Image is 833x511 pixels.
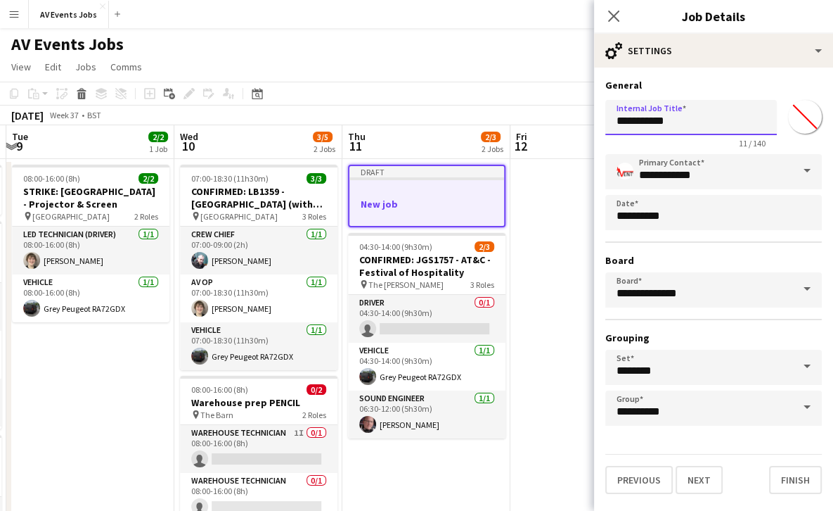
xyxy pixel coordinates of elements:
[302,410,326,420] span: 2 Roles
[349,166,504,177] div: Draft
[313,132,332,142] span: 3/5
[12,185,169,210] h3: STRIKE: [GEOGRAPHIC_DATA] - Projector & Screen
[368,279,444,290] span: The [PERSON_NAME]
[359,241,432,252] span: 04:30-14:00 (9h30m)
[191,173,269,184] span: 07:00-18:30 (11h30m)
[481,132,501,142] span: 2/3
[191,384,248,395] span: 08:00-16:00 (8h)
[134,211,158,222] span: 2 Roles
[769,466,822,494] button: Finish
[200,211,278,222] span: [GEOGRAPHIC_DATA]
[348,130,366,143] span: Thu
[470,279,494,290] span: 3 Roles
[676,466,723,494] button: Next
[11,61,31,73] span: View
[594,7,833,25] h3: Job Details
[149,144,167,154] div: 1 Job
[46,110,82,120] span: Week 37
[105,58,148,76] a: Comms
[39,58,67,76] a: Edit
[346,138,366,154] span: 11
[178,138,198,154] span: 10
[180,227,337,275] app-card-role: Crew Chief1/107:00-09:00 (2h)[PERSON_NAME]
[11,108,44,122] div: [DATE]
[12,165,169,322] app-job-card: 08:00-16:00 (8h)2/2STRIKE: [GEOGRAPHIC_DATA] - Projector & Screen [GEOGRAPHIC_DATA]2 RolesLED Tec...
[349,198,504,210] h3: New job
[32,211,110,222] span: [GEOGRAPHIC_DATA]
[23,173,80,184] span: 08:00-16:00 (8h)
[87,110,101,120] div: BST
[180,322,337,370] app-card-role: Vehicle1/107:00-18:30 (11h30m)Grey Peugeot RA72GDX
[6,58,37,76] a: View
[605,332,822,344] h3: Grouping
[728,138,777,149] span: 11 / 140
[148,132,168,142] span: 2/2
[605,254,822,267] h3: Board
[180,396,337,409] h3: Warehouse prep PENCIL
[70,58,102,76] a: Jobs
[12,130,28,143] span: Tue
[110,61,142,73] span: Comms
[302,211,326,222] span: 3 Roles
[314,144,335,154] div: 2 Jobs
[180,165,337,370] app-job-card: 07:00-18:30 (11h30m)3/3CONFIRMED: LB1359 - [GEOGRAPHIC_DATA] (with tech) [GEOGRAPHIC_DATA]3 Roles...
[180,275,337,322] app-card-role: AV Op1/107:00-18:30 (11h30m)[PERSON_NAME]
[45,61,61,73] span: Edit
[594,34,833,68] div: Settings
[306,384,326,395] span: 0/2
[11,34,124,55] h1: AV Events Jobs
[348,233,505,439] app-job-card: 04:30-14:00 (9h30m)2/3CONFIRMED: JGS1757 - AT&C - Festival of Hospitality The [PERSON_NAME]3 Role...
[348,343,505,391] app-card-role: Vehicle1/104:30-14:00 (9h30m)Grey Peugeot RA72GDX
[138,173,158,184] span: 2/2
[348,295,505,343] app-card-role: Driver0/104:30-14:00 (9h30m)
[10,138,28,154] span: 9
[516,130,527,143] span: Fri
[348,391,505,439] app-card-role: Sound Engineer1/106:30-12:00 (5h30m)[PERSON_NAME]
[180,185,337,210] h3: CONFIRMED: LB1359 - [GEOGRAPHIC_DATA] (with tech)
[12,227,169,275] app-card-role: LED Technician (Driver)1/108:00-16:00 (8h)[PERSON_NAME]
[180,130,198,143] span: Wed
[180,425,337,473] app-card-role: Warehouse Technician1I0/108:00-16:00 (8h)
[348,253,505,279] h3: CONFIRMED: JGS1757 - AT&C - Festival of Hospitality
[514,138,527,154] span: 12
[75,61,96,73] span: Jobs
[482,144,503,154] div: 2 Jobs
[474,241,494,252] span: 2/3
[605,79,822,92] h3: General
[348,165,505,227] app-job-card: DraftNew job
[306,173,326,184] span: 3/3
[12,275,169,322] app-card-role: Vehicle1/108:00-16:00 (8h)Grey Peugeot RA72GDX
[29,1,109,28] button: AV Events Jobs
[200,410,233,420] span: The Barn
[605,466,673,494] button: Previous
